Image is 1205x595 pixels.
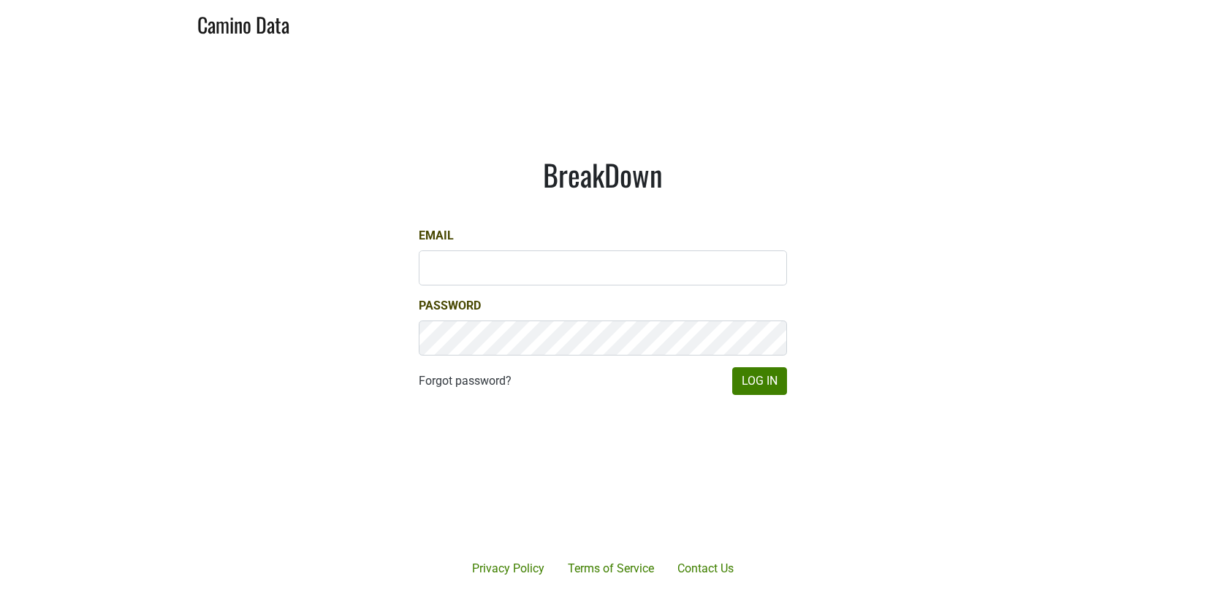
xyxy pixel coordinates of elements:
a: Privacy Policy [460,554,556,583]
a: Forgot password? [419,372,512,390]
a: Terms of Service [556,554,666,583]
a: Contact Us [666,554,745,583]
label: Password [419,297,481,315]
button: Log In [732,367,787,395]
a: Camino Data [197,6,289,40]
h1: BreakDown [419,157,787,192]
label: Email [419,227,454,245]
